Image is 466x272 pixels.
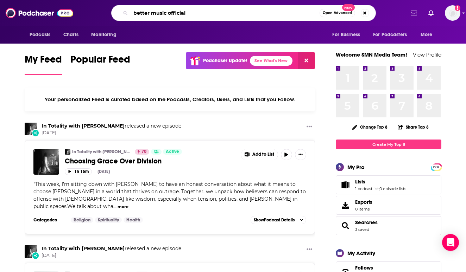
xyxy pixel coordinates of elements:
span: [DATE] [42,253,181,259]
span: Podcasts [30,30,50,40]
img: User Profile [445,5,460,21]
a: In Totality with [PERSON_NAME] [72,149,130,155]
a: My Feed [25,53,62,75]
img: Podchaser - Follow, Share and Rate Podcasts [6,6,73,20]
a: Religion [71,217,93,223]
h3: released a new episode [42,123,181,129]
div: My Pro [347,164,365,170]
button: open menu [86,28,125,41]
button: 1h 15m [65,168,92,175]
button: Show More Button [304,245,315,254]
span: Active [166,148,179,155]
div: Your personalized Feed is curated based on the Podcasts, Creators, Users, and Lists that you Follow. [25,88,315,111]
span: Show Podcast Details [254,218,295,222]
a: Spirituality [95,217,122,223]
span: For Business [332,30,360,40]
h3: Categories [33,217,65,223]
div: My Activity [347,250,375,257]
a: 1 podcast list [355,186,379,191]
span: Follows [355,265,373,271]
a: Choosing Grace Over Division [65,157,236,166]
a: Exports [336,196,441,215]
span: My Feed [25,53,62,70]
div: Open Intercom Messenger [442,234,459,251]
span: 70 [141,148,146,155]
a: Searches [338,221,352,231]
a: Active [163,149,182,155]
span: , [379,186,379,191]
button: Show More Button [295,149,306,160]
div: [DATE] [97,169,110,174]
div: Search podcasts, credits, & more... [111,5,376,21]
button: open menu [369,28,417,41]
span: Exports [338,200,352,210]
span: 0 items [355,207,372,212]
span: PRO [432,164,440,170]
img: Choosing Grace Over Division [33,149,59,175]
a: In Totality with Megan Ashley [42,245,125,252]
a: Show notifications dropdown [408,7,420,19]
span: For Podcasters [373,30,407,40]
button: Share Top 8 [397,120,429,134]
span: New [342,4,355,11]
span: Open Advanced [323,11,352,15]
span: Lists [336,175,441,194]
span: Searches [336,216,441,235]
span: Exports [355,199,372,205]
img: In Totality with Megan Ashley [25,123,37,135]
img: In Totality with Megan Ashley [65,149,70,155]
span: Monitoring [91,30,116,40]
span: Lists [355,179,365,185]
span: Add to List [252,152,274,157]
img: In Totality with Megan Ashley [25,245,37,258]
button: Open AdvancedNew [320,9,355,17]
button: open menu [416,28,441,41]
a: Lists [355,179,406,185]
span: Choosing Grace Over Division [65,157,162,166]
div: New Episode [32,252,39,259]
button: open menu [25,28,59,41]
span: Charts [63,30,78,40]
a: Popular Feed [70,53,130,75]
a: Charts [59,28,83,41]
span: [DATE] [42,130,181,136]
a: Searches [355,219,378,226]
a: PRO [432,164,440,169]
a: Follows [355,265,417,271]
a: Lists [338,180,352,190]
a: 0 episode lists [379,186,406,191]
a: Show notifications dropdown [426,7,436,19]
button: Show More Button [304,123,315,131]
button: Show More Button [241,149,278,160]
span: Popular Feed [70,53,130,70]
span: " [33,181,306,209]
svg: Add a profile image [455,5,460,11]
a: Welcome SMN Media Team! [336,51,407,58]
span: ... [113,203,116,209]
button: ShowPodcast Details [251,216,306,224]
button: Change Top 8 [348,123,392,131]
a: See What's New [250,56,292,66]
button: more [118,204,128,210]
button: Show profile menu [445,5,460,21]
button: open menu [327,28,369,41]
a: 3 saved [355,227,369,232]
a: In Totality with Megan Ashley [42,123,125,129]
a: Health [124,217,143,223]
a: Create My Top 8 [336,140,441,149]
a: View Profile [413,51,441,58]
p: Podchaser Update! [203,58,247,64]
div: New Episode [32,129,39,137]
span: This week, I’m sitting down with [PERSON_NAME] to have an honest conversation about what it means... [33,181,306,209]
span: More [421,30,433,40]
a: 70 [135,149,149,155]
h3: released a new episode [42,245,181,252]
span: Logged in as SonyAlexis [445,5,460,21]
